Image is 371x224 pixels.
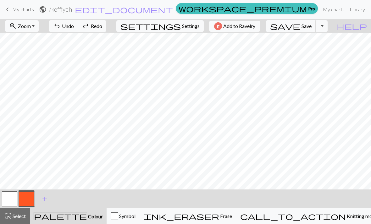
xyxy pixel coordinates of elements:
span: Colour [87,213,103,219]
span: edit_document [75,5,173,14]
span: highlight_alt [4,212,12,221]
span: help [337,22,367,30]
button: Erase [140,208,236,224]
span: Redo [91,23,102,29]
span: Undo [62,23,74,29]
span: redo [82,22,90,30]
button: Zoom [5,20,39,32]
span: Select [12,213,26,219]
span: palette [34,212,87,221]
i: Settings [120,22,181,30]
h2: / keffiyeh [49,6,72,13]
span: keyboard_arrow_left [4,5,11,14]
button: Redo [78,20,106,32]
span: settings [120,22,181,30]
span: Erase [219,213,232,219]
span: save [270,22,300,30]
span: call_to_action [240,212,346,221]
button: Save [266,20,316,32]
button: Undo [49,20,78,32]
span: Symbol [118,213,136,219]
button: Symbol [107,208,140,224]
span: Add to Ravelry [223,22,255,30]
span: workspace_premium [179,4,307,13]
span: Zoom [18,23,31,29]
img: Ravelry [214,22,222,30]
span: Save [302,23,312,29]
span: public [39,5,47,14]
a: Pro [176,3,318,14]
button: Colour [30,208,107,224]
button: SettingsSettings [116,20,204,32]
span: Settings [182,22,200,30]
a: My charts [4,4,34,15]
span: zoom_in [9,22,17,30]
a: Library [347,3,368,16]
span: undo [53,22,61,30]
span: ink_eraser [144,212,219,221]
button: Add to Ravelry [209,21,260,32]
span: My charts [12,6,34,12]
a: My charts [320,3,347,16]
span: add [41,194,48,203]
